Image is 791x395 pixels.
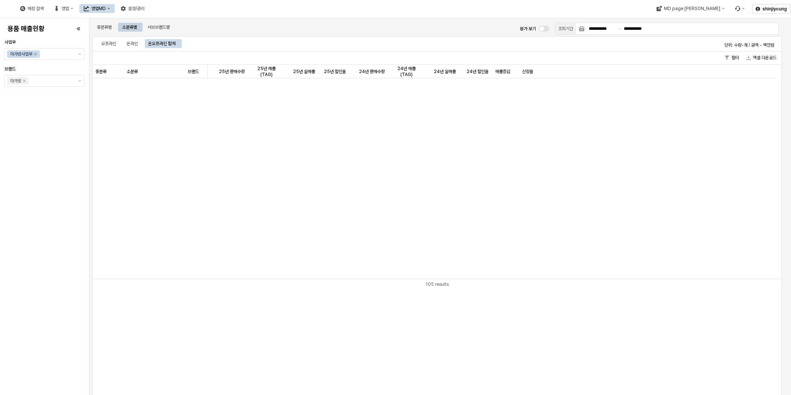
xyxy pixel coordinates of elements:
span: 신장율 [522,68,533,74]
span: 24년 실매출 [434,68,456,74]
div: 온라인 [127,39,138,48]
button: 제안 사항 표시 [75,48,84,60]
div: 온오프라인 합계 [144,39,180,48]
button: 영업 [50,4,78,13]
button: 제안 사항 표시 [75,75,84,86]
div: 중분류별 [97,23,112,32]
div: Table toolbar [92,279,782,290]
div: 105 results [425,281,449,288]
span: 사업부 [4,39,16,45]
div: Remove 아가방 [23,79,26,82]
div: 서브브랜드별 [147,23,170,32]
div: 온라인 [122,39,142,48]
div: 영업 [61,6,69,11]
p: 단위: 수량-개 / 금액 - 백만원 [610,42,774,48]
span: 중분류 [95,68,107,74]
div: MD page 이동 [652,4,729,13]
div: 오프라인 [101,39,116,48]
div: 조회기간 [558,25,573,32]
span: 24년 할인율 [467,68,489,74]
div: 아가방 [10,77,21,85]
h4: 용품 매출현황 [7,25,45,32]
span: 브랜드 [4,66,16,72]
div: 중분류별 [92,23,116,32]
div: MD page [PERSON_NAME] [664,6,720,11]
p: shinjiyoung [762,6,787,12]
button: 필터 [722,53,742,62]
div: 설정/관리 [128,6,144,11]
div: 온오프라인 합계 [148,39,175,48]
div: 매장 검색 [28,6,44,11]
span: 25년 매출 (TAG) [251,65,282,77]
span: 25년 실매출 [293,68,315,74]
div: 영업MD [91,6,106,11]
span: 원가 보기 [520,26,536,31]
span: 25년 판매수량 [219,68,245,74]
button: 매장 검색 [16,4,48,13]
span: 매출증감 [495,68,510,74]
div: 소분류별 [118,23,142,32]
div: 아가방사업부 [10,50,32,58]
span: 24년 매출 (TAG) [391,65,422,77]
div: 오프라인 [97,39,121,48]
div: Remove 아가방사업부 [34,53,37,56]
span: 브랜드 [188,68,199,74]
button: 영업MD [79,4,115,13]
span: 소분류 [127,68,138,74]
div: 서브브랜드별 [143,23,174,32]
button: MD page [PERSON_NAME] [652,4,729,13]
main: App Frame [89,18,791,395]
span: 24년 판매수량 [359,68,385,74]
button: 엑셀 다운로드 [743,53,779,62]
button: 설정/관리 [116,4,149,13]
button: shinjiyoung [752,4,790,14]
div: 소분류별 [122,23,137,32]
span: 25년 할인율 [324,68,346,74]
div: Menu item 6 [731,4,749,13]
